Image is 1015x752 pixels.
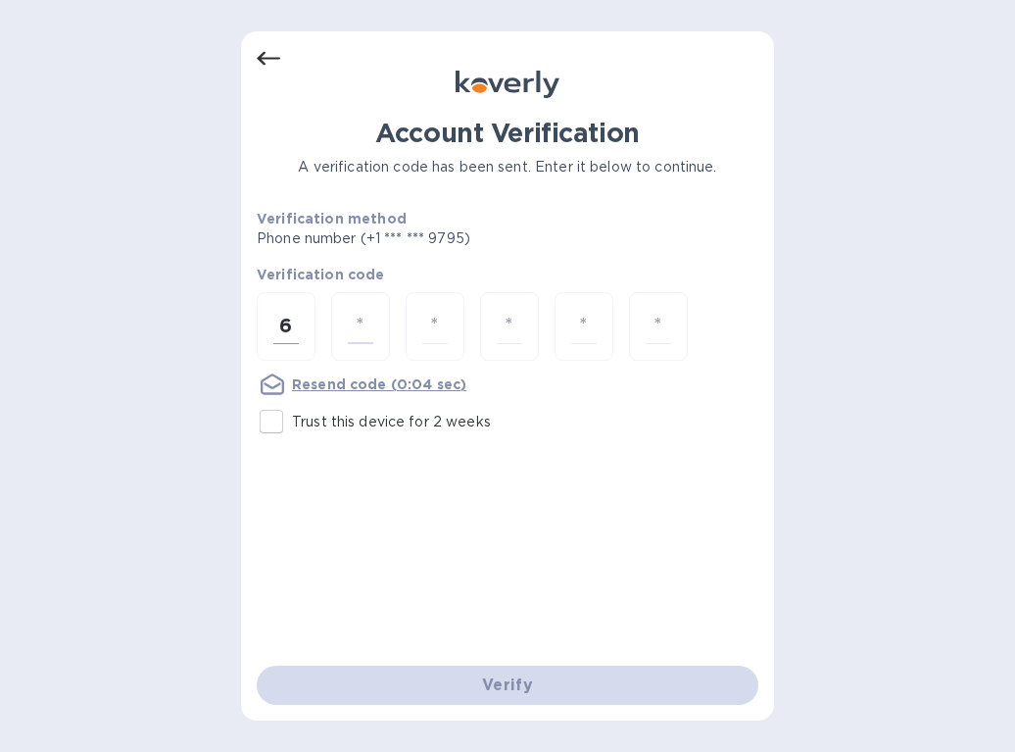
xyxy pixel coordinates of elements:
[257,211,407,226] b: Verification method
[257,265,758,284] p: Verification code
[292,412,491,432] p: Trust this device for 2 weeks
[257,228,620,249] p: Phone number (+1 *** *** 9795)
[257,118,758,149] h1: Account Verification
[292,376,466,392] u: Resend code (0:04 sec)
[257,157,758,177] p: A verification code has been sent. Enter it below to continue.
